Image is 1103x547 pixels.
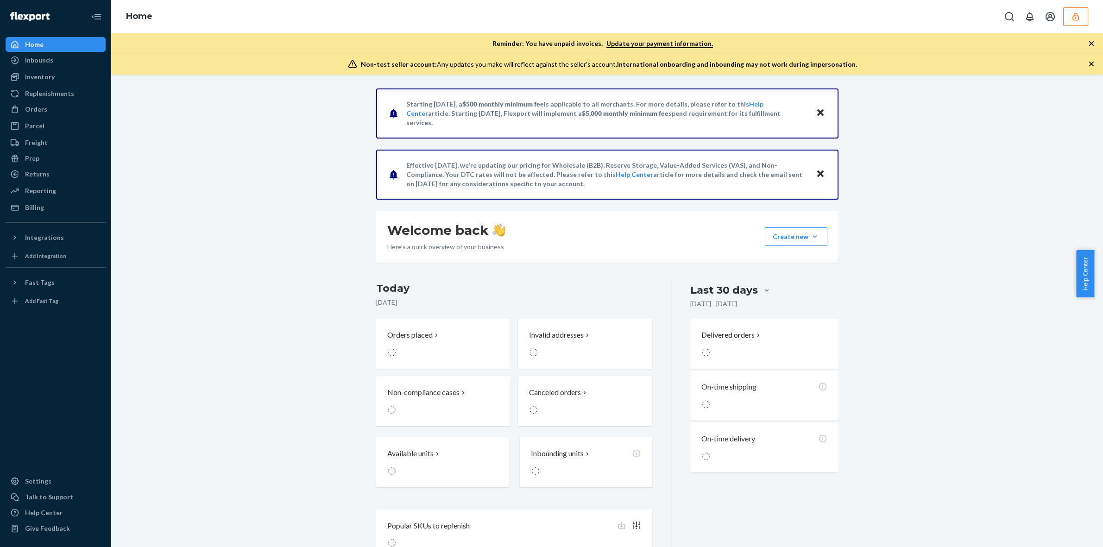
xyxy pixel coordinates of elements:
[25,186,56,195] div: Reporting
[361,60,857,69] div: Any updates you make will reflect against the seller's account.
[387,222,505,239] h1: Welcome back
[6,474,106,489] a: Settings
[6,249,106,264] a: Add Integration
[606,39,713,48] a: Update your payment information.
[387,387,460,398] p: Non-compliance cases
[387,330,433,340] p: Orders placed
[765,227,827,246] button: Create new
[814,168,826,181] button: Close
[25,233,64,242] div: Integrations
[701,330,762,340] button: Delivered orders
[6,86,106,101] a: Replenishments
[25,40,44,49] div: Home
[1076,250,1094,297] button: Help Center
[387,242,505,251] p: Here’s a quick overview of your business
[6,294,106,308] a: Add Fast Tag
[492,224,505,237] img: hand-wave emoji
[701,434,755,444] p: On-time delivery
[6,167,106,182] a: Returns
[582,109,668,117] span: $5,000 monthly minimum fee
[6,53,106,68] a: Inbounds
[529,387,581,398] p: Canceled orders
[25,524,70,533] div: Give Feedback
[25,56,53,65] div: Inbounds
[6,505,106,520] a: Help Center
[1000,7,1019,26] button: Open Search Box
[10,12,50,21] img: Flexport logo
[25,170,50,179] div: Returns
[25,121,44,131] div: Parcel
[25,492,73,502] div: Talk to Support
[25,252,66,260] div: Add Integration
[6,102,106,117] a: Orders
[119,3,160,30] ol: breadcrumbs
[6,521,106,536] button: Give Feedback
[25,72,55,82] div: Inventory
[6,69,106,84] a: Inventory
[25,138,48,147] div: Freight
[6,275,106,290] button: Fast Tags
[6,183,106,198] a: Reporting
[617,60,857,68] span: International onboarding and inbounding may not work during impersonation.
[376,298,653,307] p: [DATE]
[361,60,437,68] span: Non-test seller account:
[520,437,652,487] button: Inbounding units
[690,283,758,297] div: Last 30 days
[814,107,826,120] button: Close
[376,437,509,487] button: Available units
[6,37,106,52] a: Home
[690,299,737,308] p: [DATE] - [DATE]
[387,448,434,459] p: Available units
[25,278,55,287] div: Fast Tags
[376,281,653,296] h3: Today
[25,297,58,305] div: Add Fast Tag
[406,161,807,189] p: Effective [DATE], we're updating our pricing for Wholesale (B2B), Reserve Storage, Value-Added Se...
[87,7,106,26] button: Close Navigation
[1021,7,1039,26] button: Open notifications
[6,230,106,245] button: Integrations
[387,521,470,531] p: Popular SKUs to replenish
[376,376,511,426] button: Non-compliance cases
[529,330,584,340] p: Invalid addresses
[1041,7,1059,26] button: Open account menu
[701,382,756,392] p: On-time shipping
[126,11,152,21] a: Home
[518,376,652,426] button: Canceled orders
[25,477,51,486] div: Settings
[25,508,63,517] div: Help Center
[6,151,106,166] a: Prep
[406,100,807,127] p: Starting [DATE], a is applicable to all merchants. For more details, please refer to this article...
[25,89,74,98] div: Replenishments
[492,39,713,48] p: Reminder: You have unpaid invoices.
[6,135,106,150] a: Freight
[6,200,106,215] a: Billing
[462,100,544,108] span: $500 monthly minimum fee
[616,170,653,178] a: Help Center
[6,490,106,504] button: Talk to Support
[25,154,39,163] div: Prep
[25,203,44,212] div: Billing
[25,105,47,114] div: Orders
[6,119,106,133] a: Parcel
[376,319,511,369] button: Orders placed
[531,448,584,459] p: Inbounding units
[518,319,652,369] button: Invalid addresses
